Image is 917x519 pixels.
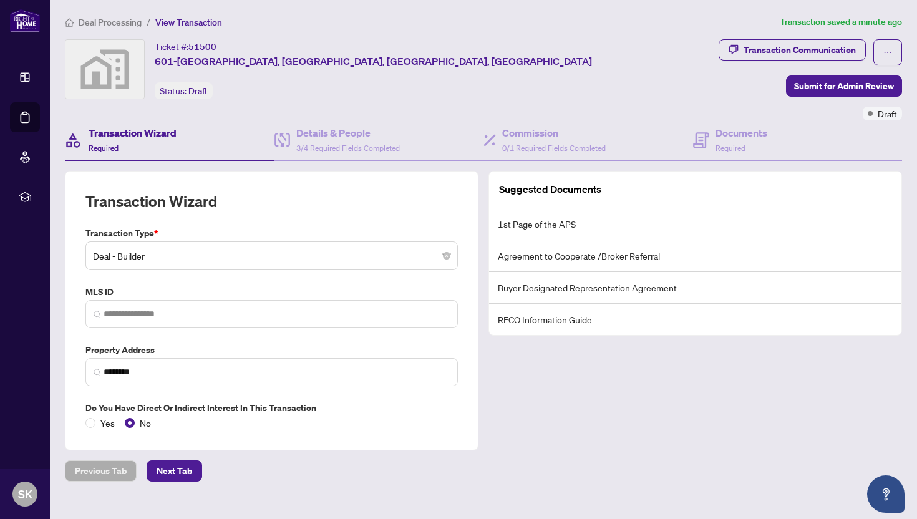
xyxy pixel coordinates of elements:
h2: Transaction Wizard [85,192,217,211]
h4: Transaction Wizard [89,125,177,140]
span: ellipsis [883,48,892,57]
span: Yes [95,416,120,430]
h4: Documents [716,125,767,140]
span: Deal - Builder [93,244,450,268]
li: Agreement to Cooperate /Broker Referral [489,240,901,272]
span: 601-[GEOGRAPHIC_DATA], [GEOGRAPHIC_DATA], [GEOGRAPHIC_DATA], [GEOGRAPHIC_DATA] [155,54,592,69]
article: Transaction saved a minute ago [780,15,902,29]
span: Next Tab [157,461,192,481]
span: 0/1 Required Fields Completed [502,143,606,153]
span: View Transaction [155,17,222,28]
button: Transaction Communication [719,39,866,61]
span: 3/4 Required Fields Completed [296,143,400,153]
span: home [65,18,74,27]
label: Property Address [85,343,458,357]
img: logo [10,9,40,32]
img: search_icon [94,311,101,318]
span: Deal Processing [79,17,142,28]
span: 51500 [188,41,216,52]
h4: Commission [502,125,606,140]
li: 1st Page of the APS [489,208,901,240]
li: / [147,15,150,29]
article: Suggested Documents [499,182,601,197]
span: Required [89,143,119,153]
li: RECO Information Guide [489,304,901,335]
h4: Details & People [296,125,400,140]
span: Required [716,143,745,153]
button: Open asap [867,475,905,513]
span: No [135,416,156,430]
img: search_icon [94,369,101,376]
div: Ticket #: [155,39,216,54]
button: Next Tab [147,460,202,482]
button: Submit for Admin Review [786,75,902,97]
div: Transaction Communication [744,40,856,60]
label: Transaction Type [85,226,458,240]
label: Do you have direct or indirect interest in this transaction [85,401,458,415]
li: Buyer Designated Representation Agreement [489,272,901,304]
img: svg%3e [65,40,144,99]
span: Draft [878,107,897,120]
button: Previous Tab [65,460,137,482]
span: Draft [188,85,208,97]
label: MLS ID [85,285,458,299]
span: SK [18,485,32,503]
div: Status: [155,82,213,99]
span: close-circle [443,252,450,259]
span: Submit for Admin Review [794,76,894,96]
